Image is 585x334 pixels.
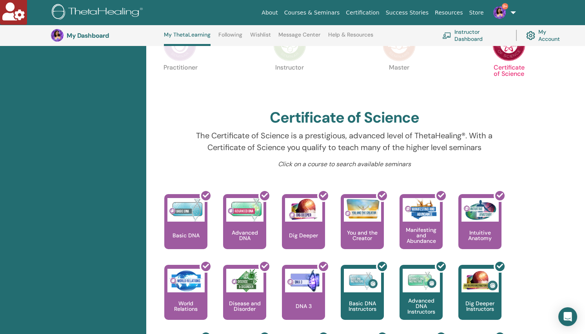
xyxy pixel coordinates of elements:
img: Disease and Disorder [226,269,263,292]
p: Instructor [273,64,306,97]
div: Open Intercom Messenger [558,307,577,326]
a: Resources [432,6,466,20]
a: Manifesting and Abundance Manifesting and Abundance [400,194,443,265]
img: DNA 3 [285,269,322,292]
img: Intuitive Anatomy [461,198,499,222]
img: Manifesting and Abundance [403,198,440,222]
a: About [258,6,281,20]
a: Courses & Seminars [281,6,343,20]
p: Dig Deeper [286,233,321,238]
img: You and the Creator [344,198,381,220]
p: Manifesting and Abundance [400,227,443,244]
p: World Relations [164,301,207,312]
img: cog.svg [526,29,535,42]
p: Click on a course to search available seminars [192,160,497,169]
img: Basic DNA Instructors [344,269,381,292]
p: Basic DNA Instructors [341,301,384,312]
a: Message Center [278,31,320,44]
span: 9+ [502,3,508,9]
p: You and the Creator [341,230,384,241]
p: Certificate of Science [492,64,525,97]
p: Intuitive Anatomy [458,230,501,241]
a: Wishlist [250,31,271,44]
a: Intuitive Anatomy Intuitive Anatomy [458,194,501,265]
a: Success Stories [383,6,432,20]
a: Following [218,31,242,44]
h2: Certificate of Science [270,109,420,127]
a: My Account [526,27,568,44]
a: Basic DNA Basic DNA [164,194,207,265]
p: Advanced DNA Instructors [400,298,443,314]
a: My ThetaLearning [164,31,211,46]
h3: My Dashboard [67,32,145,39]
img: default.jpg [51,29,64,42]
img: Advanced DNA Instructors [403,269,440,292]
img: default.jpg [493,6,506,19]
p: Advanced DNA [223,230,266,241]
img: Advanced DNA [226,198,263,222]
img: Dig Deeper [285,198,322,222]
p: Disease and Disorder [223,301,266,312]
img: logo.png [52,4,145,22]
img: Basic DNA [167,198,205,222]
a: Dig Deeper Dig Deeper [282,194,325,265]
a: Certification [343,6,382,20]
p: Master [383,64,416,97]
a: Store [466,6,487,20]
a: Advanced DNA Advanced DNA [223,194,266,265]
img: Dig Deeper Instructors [461,269,499,292]
a: Help & Resources [328,31,373,44]
img: chalkboard-teacher.svg [442,32,451,39]
a: Instructor Dashboard [442,27,507,44]
a: You and the Creator You and the Creator [341,194,384,265]
p: Practitioner [164,64,196,97]
p: The Certificate of Science is a prestigious, advanced level of ThetaHealing®. With a Certificate ... [192,130,497,153]
p: Dig Deeper Instructors [458,301,501,312]
img: World Relations [167,269,205,292]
